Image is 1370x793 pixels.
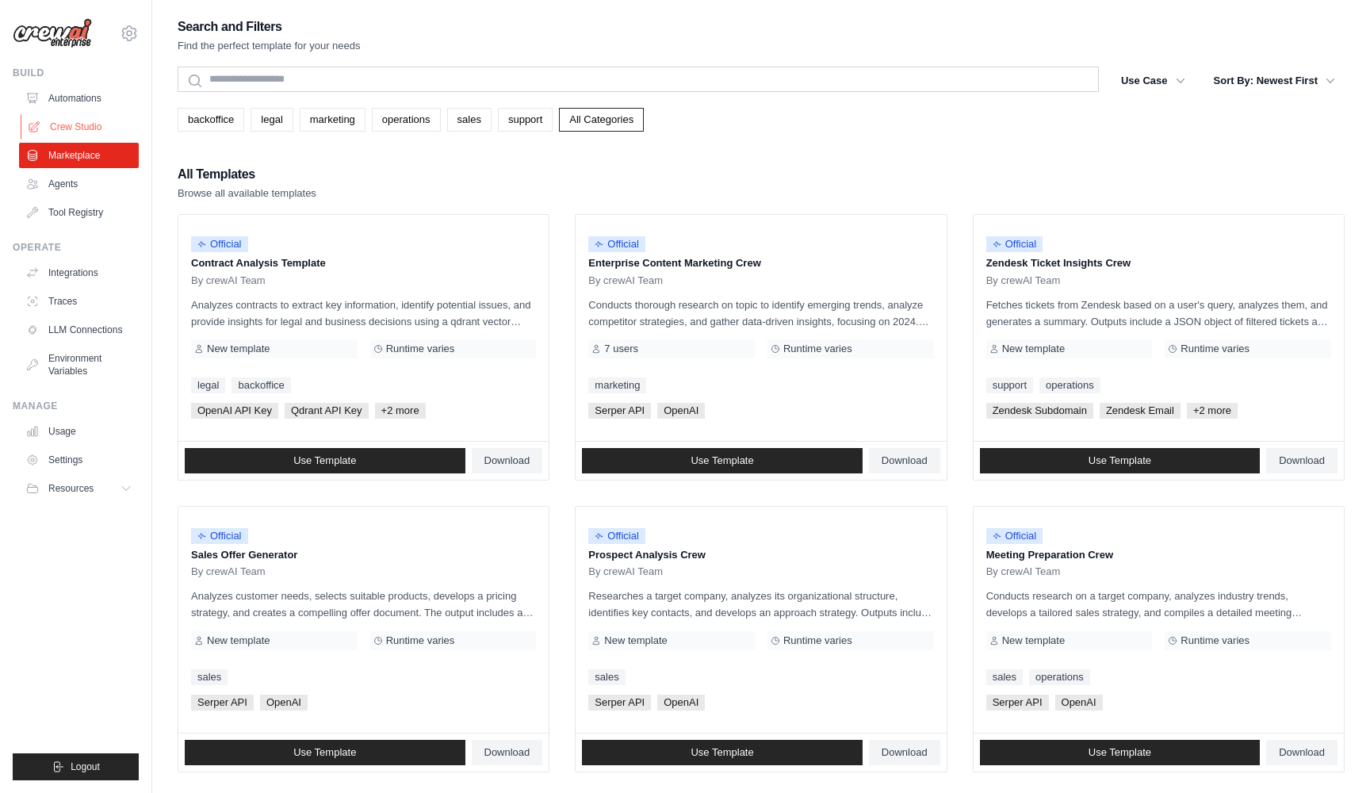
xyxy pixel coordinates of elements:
[691,746,753,759] span: Use Template
[285,403,369,419] span: Qdrant API Key
[19,419,139,444] a: Usage
[1266,448,1337,473] a: Download
[185,448,465,473] a: Use Template
[582,448,863,473] a: Use Template
[986,695,1049,711] span: Serper API
[882,746,928,759] span: Download
[588,297,933,330] p: Conducts thorough research on topic to identify emerging trends, analyze competitor strategies, a...
[191,528,248,544] span: Official
[1187,403,1238,419] span: +2 more
[19,447,139,473] a: Settings
[386,634,455,647] span: Runtime varies
[19,476,139,501] button: Resources
[588,236,645,252] span: Official
[191,588,536,621] p: Analyzes customer needs, selects suitable products, develops a pricing strategy, and creates a co...
[19,200,139,225] a: Tool Registry
[604,634,667,647] span: New template
[980,740,1261,765] a: Use Template
[19,317,139,343] a: LLM Connections
[375,403,426,419] span: +2 more
[300,108,365,132] a: marketing
[191,695,254,711] span: Serper API
[19,171,139,197] a: Agents
[980,448,1261,473] a: Use Template
[588,588,933,621] p: Researches a target company, analyzes its organizational structure, identifies key contacts, and ...
[588,377,646,393] a: marketing
[986,255,1331,271] p: Zendesk Ticket Insights Crew
[191,297,536,330] p: Analyzes contracts to extract key information, identify potential issues, and provide insights fo...
[19,86,139,111] a: Automations
[559,108,644,132] a: All Categories
[582,740,863,765] a: Use Template
[588,669,625,685] a: sales
[498,108,553,132] a: support
[21,114,140,140] a: Crew Studio
[588,403,651,419] span: Serper API
[1100,403,1181,419] span: Zendesk Email
[588,565,663,578] span: By crewAI Team
[207,634,270,647] span: New template
[657,695,705,711] span: OpenAI
[986,377,1033,393] a: support
[1002,343,1065,355] span: New template
[588,528,645,544] span: Official
[191,669,228,685] a: sales
[191,274,266,287] span: By crewAI Team
[869,448,940,473] a: Download
[986,588,1331,621] p: Conducts research on a target company, analyzes industry trends, develops a tailored sales strate...
[1002,634,1065,647] span: New template
[191,403,278,419] span: OpenAI API Key
[260,695,308,711] span: OpenAI
[588,255,933,271] p: Enterprise Content Marketing Crew
[13,241,139,254] div: Operate
[293,454,356,467] span: Use Template
[19,143,139,168] a: Marketplace
[13,400,139,412] div: Manage
[191,236,248,252] span: Official
[986,528,1043,544] span: Official
[178,38,361,54] p: Find the perfect template for your needs
[178,186,316,201] p: Browse all available templates
[13,67,139,79] div: Build
[178,16,361,38] h2: Search and Filters
[386,343,455,355] span: Runtime varies
[207,343,270,355] span: New template
[588,274,663,287] span: By crewAI Team
[1089,454,1151,467] span: Use Template
[472,448,543,473] a: Download
[19,260,139,285] a: Integrations
[1112,67,1195,95] button: Use Case
[882,454,928,467] span: Download
[178,108,244,132] a: backoffice
[1029,669,1090,685] a: operations
[1181,634,1249,647] span: Runtime varies
[191,377,225,393] a: legal
[191,565,266,578] span: By crewAI Team
[484,746,530,759] span: Download
[232,377,290,393] a: backoffice
[1279,454,1325,467] span: Download
[986,297,1331,330] p: Fetches tickets from Zendesk based on a user's query, analyzes them, and generates a summary. Out...
[1266,740,1337,765] a: Download
[447,108,492,132] a: sales
[472,740,543,765] a: Download
[71,760,100,773] span: Logout
[986,547,1331,563] p: Meeting Preparation Crew
[986,403,1093,419] span: Zendesk Subdomain
[293,746,356,759] span: Use Template
[1181,343,1249,355] span: Runtime varies
[986,274,1061,287] span: By crewAI Team
[869,740,940,765] a: Download
[191,255,536,271] p: Contract Analysis Template
[191,547,536,563] p: Sales Offer Generator
[1204,67,1345,95] button: Sort By: Newest First
[19,346,139,384] a: Environment Variables
[986,669,1023,685] a: sales
[783,634,852,647] span: Runtime varies
[588,547,933,563] p: Prospect Analysis Crew
[657,403,705,419] span: OpenAI
[783,343,852,355] span: Runtime varies
[178,163,316,186] h2: All Templates
[1279,746,1325,759] span: Download
[484,454,530,467] span: Download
